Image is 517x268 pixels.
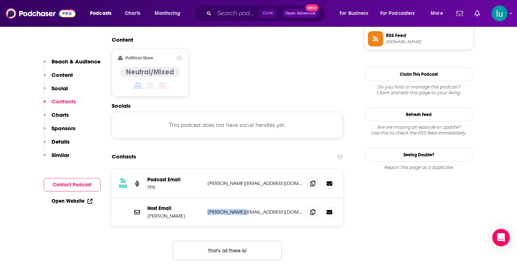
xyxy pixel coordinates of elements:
[44,178,100,191] button: Contact Podcast
[44,111,69,125] button: Charts
[52,138,70,145] p: Details
[386,32,470,39] span: RSS Feed
[120,8,145,19] a: Charts
[147,205,202,211] p: Host Email
[52,71,73,78] p: Content
[147,213,202,219] p: [PERSON_NAME]
[52,58,100,65] p: Reach & Audience
[492,5,508,21] span: Logged in as lusodano
[286,12,316,15] span: Open Advanced
[426,8,452,19] button: open menu
[147,184,202,190] p: TPR
[214,8,259,19] input: Search podcasts, credits, & more...
[44,138,70,152] button: Details
[365,124,473,136] div: Are we missing an episode or update? Use this to check the RSS feed immediately.
[126,55,153,61] h2: Political Skew
[305,4,319,11] span: New
[44,71,73,85] button: Content
[112,102,343,109] h2: Socials
[365,107,473,121] button: Refresh Feed
[44,125,75,138] button: Sponsors
[492,229,510,246] div: Open Intercom Messenger
[149,8,190,19] button: open menu
[52,85,68,92] p: Social
[208,209,302,215] p: [PERSON_NAME][EMAIL_ADDRESS][DOMAIN_NAME]
[335,8,377,19] button: open menu
[431,8,443,18] span: More
[492,5,508,21] button: Show profile menu
[376,8,426,19] button: open menu
[125,8,140,18] span: Charts
[85,8,121,19] button: open menu
[52,98,76,105] p: Contacts
[44,152,69,165] button: Similar
[208,180,302,186] p: [PERSON_NAME][EMAIL_ADDRESS][DOMAIN_NAME]
[52,152,69,158] p: Similar
[259,9,276,18] span: Ctrl K
[155,8,180,18] span: Monitoring
[365,148,473,162] a: Seeing Double?
[52,125,75,132] p: Sponsors
[472,7,483,20] a: Show notifications dropdown
[282,9,319,18] button: Open AdvancedNew
[90,8,111,18] span: Podcasts
[119,184,127,189] h3: RSS
[365,165,473,170] div: Report this page as a duplicate.
[44,85,68,98] button: Social
[52,111,69,118] p: Charts
[365,84,473,96] div: Claim and edit this page to your liking.
[340,8,368,18] span: For Business
[173,241,282,260] button: Nothing here.
[52,198,93,204] a: Open Website
[126,67,174,77] h4: Neutral/Mixed
[44,98,76,111] button: Contacts
[380,8,415,18] span: For Podcasters
[454,7,466,20] a: Show notifications dropdown
[368,31,470,46] a: RSS Feed[DOMAIN_NAME]
[112,112,343,138] div: This podcast does not have social handles yet.
[365,67,473,81] button: Claim This Podcast
[492,5,508,21] img: User Profile
[6,7,75,20] img: Podchaser - Follow, Share and Rate Podcasts
[386,39,470,45] span: tpr.org
[365,84,473,90] span: Do you host or manage this podcast?
[44,58,100,71] button: Reach & Audience
[147,177,202,183] p: Podcast Email
[112,36,337,43] h2: Content
[201,5,332,22] div: Search podcasts, credits, & more...
[112,150,136,164] h2: Contacts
